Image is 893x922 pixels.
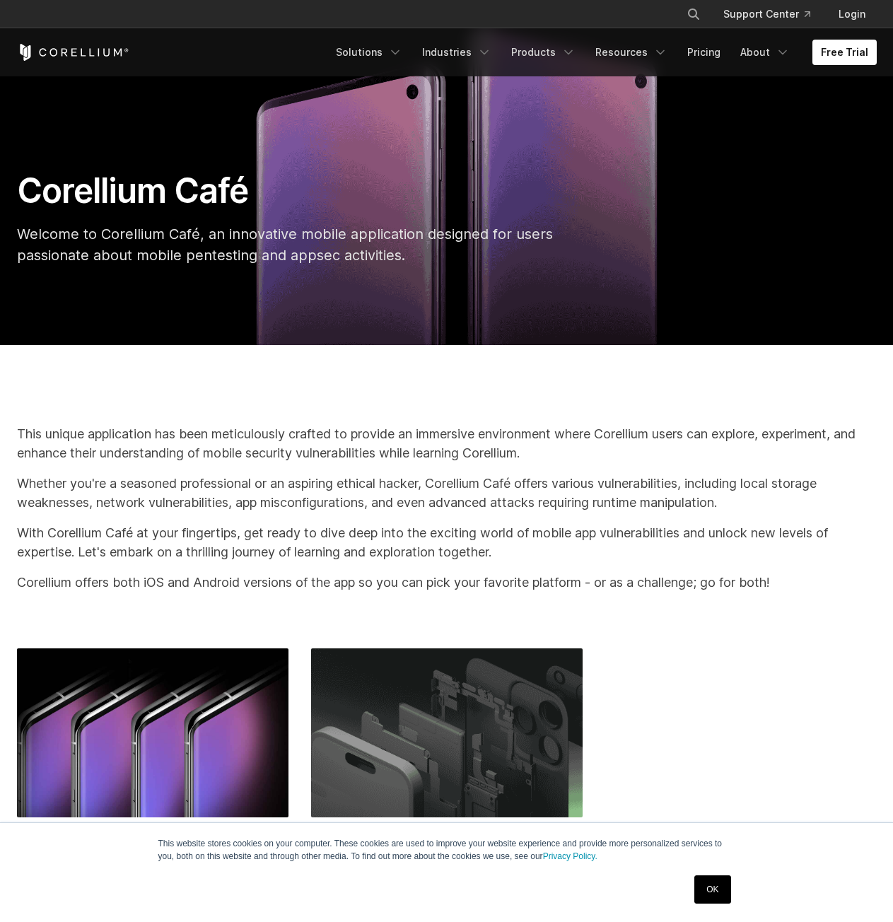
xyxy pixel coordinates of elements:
img: Corellium Café Android Guide [17,648,288,817]
p: Welcome to Corellium Café, an innovative mobile application designed for users passionate about m... [17,223,580,266]
div: Navigation Menu [327,40,877,65]
p: Whether you're a seasoned professional or an aspiring ethical hacker, Corellium Café offers vario... [17,474,877,512]
p: This unique application has been meticulously crafted to provide an immersive environment where C... [17,424,877,462]
h1: Corellium Café [17,170,580,212]
a: Login [827,1,877,27]
img: Corellium Café iOS Guide [311,648,583,817]
a: Free Trial [812,40,877,65]
a: Support Center [712,1,822,27]
p: This website stores cookies on your computer. These cookies are used to improve your website expe... [158,837,735,863]
a: Products [503,40,584,65]
a: Industries [414,40,500,65]
a: Pricing [679,40,729,65]
a: About [732,40,798,65]
a: OK [694,875,730,904]
a: Privacy Policy. [543,851,597,861]
a: Solutions [327,40,411,65]
div: Navigation Menu [670,1,877,27]
button: Search [681,1,706,27]
a: Corellium Café Android Guide Corellium Café Android Guide Android [17,648,288,899]
a: Resources [587,40,676,65]
p: With Corellium Café at your fingertips, get ready to dive deep into the exciting world of mobile ... [17,523,877,561]
a: Corellium Home [17,44,129,61]
a: Corellium Café iOS Guide Corellium Café iOS Guide iOS [311,648,583,899]
p: Corellium offers both iOS and Android versions of the app so you can pick your favorite platform ... [17,573,877,592]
